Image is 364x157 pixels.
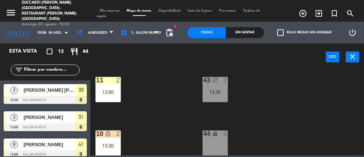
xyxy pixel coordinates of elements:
[123,9,155,12] span: Mapa de mesas
[14,66,23,74] i: filter_list
[10,87,18,94] span: 2
[116,131,120,137] div: 2
[79,86,84,94] span: 30
[212,131,218,137] i: lock
[96,90,121,95] div: 13:00
[45,47,54,56] i: crop_square
[96,143,121,148] div: 13:30
[326,51,339,62] button: power_input
[96,77,97,83] div: 11
[58,47,64,56] span: 13
[203,90,228,95] div: 13:30
[173,24,177,29] span: fiber_manual_record
[277,29,284,36] span: check_box_outline_blank
[97,9,261,18] span: Tarjetas de regalo
[299,9,307,18] i: add_circle_outline
[329,52,337,61] i: power_input
[23,66,79,74] input: Filtrar por nombre...
[277,29,331,36] label: Solo mesas sin asignar
[216,9,240,12] span: Pre-acceso
[82,47,88,56] span: 44
[105,131,111,137] i: lock_open
[5,7,16,20] button: menu
[346,9,355,18] i: search
[88,31,107,35] span: Almuerzo
[97,9,123,12] span: Mis reservas
[155,9,185,12] span: Disponibilidad
[70,47,79,56] i: restaurant
[79,140,84,149] span: 41
[5,7,16,18] i: menu
[348,52,357,61] i: close
[330,9,339,18] i: turned_in_not
[62,28,71,37] i: arrow_drop_down
[314,9,323,18] i: exit_to_app
[79,113,84,121] span: 31
[165,28,174,37] span: pending_actions
[131,31,161,35] span: 1.- SALON NUEVO
[346,51,359,62] button: close
[212,77,218,83] i: block
[187,27,226,38] div: Todas
[116,77,120,83] div: 2
[223,131,228,137] div: 4
[24,113,75,121] span: [PERSON_NAME]
[24,141,75,148] span: [PERSON_NAME]
[223,77,228,83] div: 2
[10,141,18,148] span: 8
[96,131,97,137] div: 10
[4,47,52,56] div: Esta vista
[185,9,216,12] span: Lista de Espera
[24,86,75,94] span: [PERSON_NAME] [PERSON_NAME]
[10,114,18,121] span: 2
[226,27,264,38] div: Sin sentar
[348,28,357,37] i: power_settings_new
